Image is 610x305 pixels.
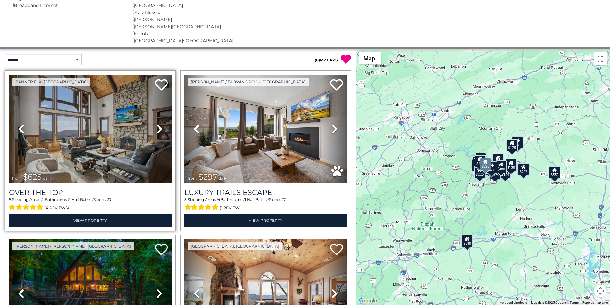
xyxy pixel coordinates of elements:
div: $625 [480,158,491,171]
div: Sleeping Areas / Bathrooms / Sleeps: [184,197,347,212]
div: $175 [512,136,523,149]
div: Broadband Internet [10,2,120,9]
a: [PERSON_NAME] / [PERSON_NAME], [GEOGRAPHIC_DATA] [12,242,134,250]
div: $297 [518,163,529,176]
div: Sleeping Areas / Bathrooms / Sleeps: [9,197,172,212]
a: Add to favorites [330,243,343,257]
div: Yonahlossee [130,9,240,16]
img: thumbnail_167587977.jpeg [9,75,172,183]
a: Banner Elk, [GEOGRAPHIC_DATA] [12,78,90,86]
a: Terms [570,301,579,304]
a: [GEOGRAPHIC_DATA], [GEOGRAPHIC_DATA] [188,242,282,250]
span: $297 [199,172,217,181]
div: $375 [489,166,501,179]
span: 4 [42,197,45,202]
a: Open this area in Google Maps (opens a new window) [357,297,378,305]
span: Map [363,55,375,62]
div: $140 [500,165,511,178]
span: 17 [282,197,286,202]
span: ( ) [315,58,320,62]
div: $130 [505,159,517,172]
div: $580 [462,234,473,247]
span: (1 review) [220,204,240,212]
span: 5 [184,197,187,202]
a: (0)MY FAVS [315,58,338,62]
div: $125 [475,152,486,165]
a: View Property [184,214,347,227]
span: 1 Half Baths / [69,197,94,202]
div: $349 [492,154,504,166]
div: [GEOGRAPHIC_DATA] [130,2,240,9]
div: $230 [472,158,484,171]
div: Echota [130,30,240,37]
div: $425 [475,155,486,167]
button: Map camera controls [594,285,607,297]
img: Google [357,297,378,305]
span: 0 [316,58,319,62]
span: 4 [218,197,220,202]
a: [PERSON_NAME] / Blowing Rock, [GEOGRAPHIC_DATA] [188,78,309,86]
button: Toggle fullscreen view [594,52,607,65]
span: daily [43,176,52,181]
a: Report a map error [582,301,608,304]
div: [PERSON_NAME][GEOGRAPHIC_DATA] [130,23,240,30]
div: $225 [474,166,486,179]
a: Add to favorites [155,243,168,257]
span: 5 [9,197,11,202]
div: [PERSON_NAME] [130,16,240,23]
div: [GEOGRAPHIC_DATA]/[GEOGRAPHIC_DATA] [130,37,240,44]
span: $625 [23,172,42,181]
span: from [188,176,197,181]
a: Over The Top [9,188,172,197]
span: daily [218,176,227,181]
span: (4 reviews) [45,204,69,212]
span: 23 [107,197,111,202]
span: 1 Half Baths / [245,197,269,202]
a: View Property [9,214,172,227]
div: $400 [486,161,497,174]
button: Change map style [359,52,381,64]
div: $480 [495,160,507,173]
img: thumbnail_168695581.jpeg [184,75,347,183]
div: $175 [506,139,518,152]
span: Map data ©2025 Google [531,301,566,304]
button: Keyboard shortcuts [500,301,527,305]
a: Luxury Trails Escape [184,188,347,197]
span: from [12,176,22,181]
div: $550 [549,166,560,179]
